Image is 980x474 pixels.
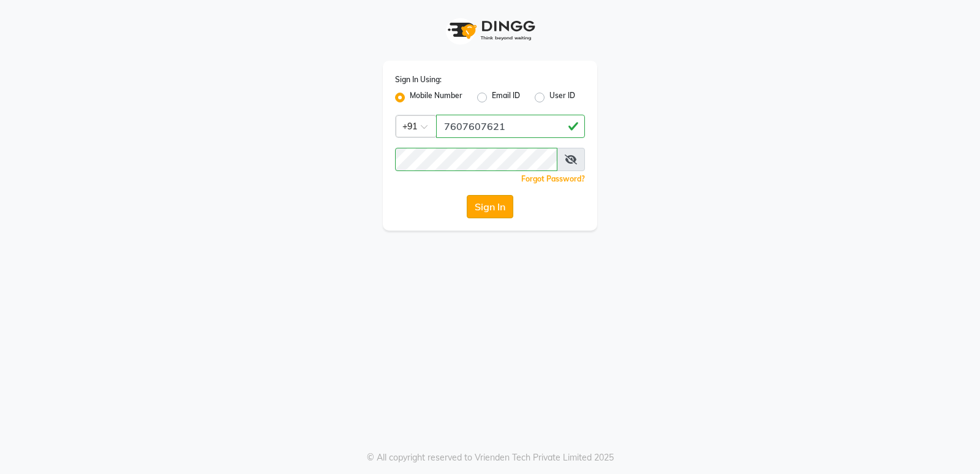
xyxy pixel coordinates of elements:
button: Sign In [467,195,513,218]
input: Username [395,148,557,171]
img: logo1.svg [441,12,539,48]
label: Sign In Using: [395,74,442,85]
a: Forgot Password? [521,174,585,183]
label: User ID [549,90,575,105]
input: Username [436,115,585,138]
label: Email ID [492,90,520,105]
label: Mobile Number [410,90,462,105]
